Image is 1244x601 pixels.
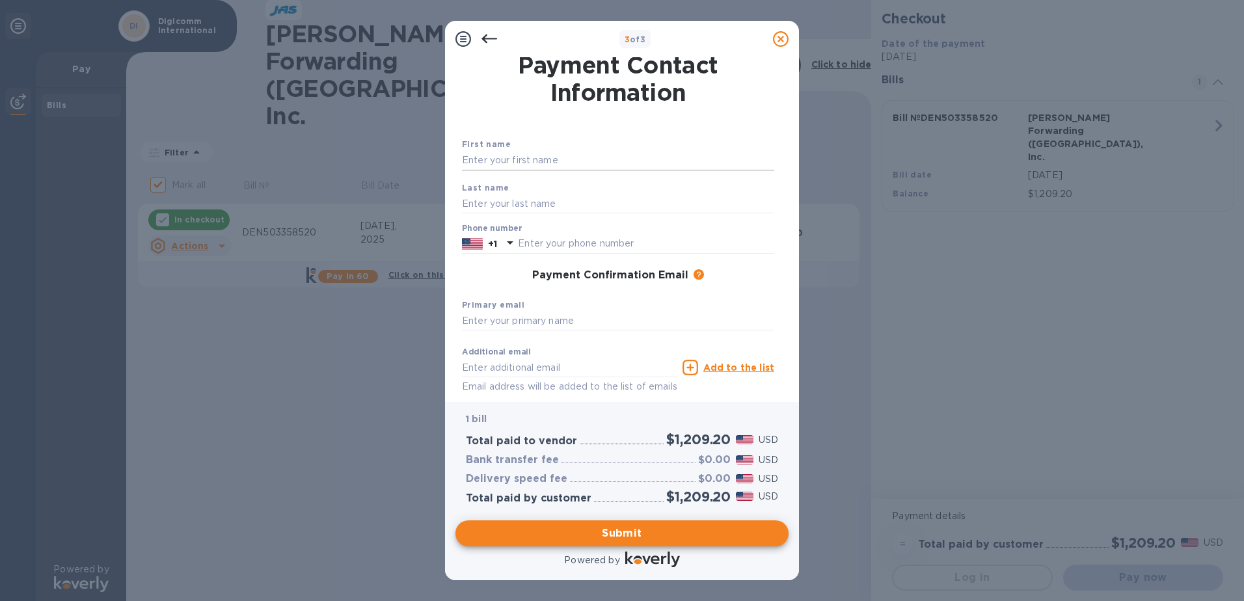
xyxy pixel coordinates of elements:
[462,194,774,213] input: Enter your last name
[625,34,646,44] b: of 3
[462,237,483,251] img: US
[736,474,753,483] img: USD
[759,472,778,486] p: USD
[736,455,753,464] img: USD
[466,414,487,424] b: 1 bill
[698,454,731,466] h3: $0.00
[462,151,774,170] input: Enter your first name
[532,269,688,282] h3: Payment Confirmation Email
[462,358,677,377] input: Enter additional email
[466,454,559,466] h3: Bank transfer fee
[462,300,524,310] b: Primary email
[462,379,677,394] p: Email address will be added to the list of emails
[625,552,680,567] img: Logo
[462,225,522,233] label: Phone number
[462,51,774,106] h1: Payment Contact Information
[466,526,778,541] span: Submit
[462,183,509,193] b: Last name
[462,139,511,149] b: First name
[462,349,531,356] label: Additional email
[466,492,591,505] h3: Total paid by customer
[466,435,577,447] h3: Total paid to vendor
[759,433,778,447] p: USD
[564,554,619,567] p: Powered by
[759,490,778,503] p: USD
[666,431,731,447] h2: $1,209.20
[736,492,753,501] img: USD
[462,312,774,331] input: Enter your primary name
[455,520,789,546] button: Submit
[703,362,774,373] u: Add to the list
[466,473,567,485] h3: Delivery speed fee
[698,473,731,485] h3: $0.00
[759,453,778,467] p: USD
[625,34,630,44] span: 3
[518,234,774,254] input: Enter your phone number
[666,488,731,505] h2: $1,209.20
[488,237,497,250] p: +1
[736,435,753,444] img: USD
